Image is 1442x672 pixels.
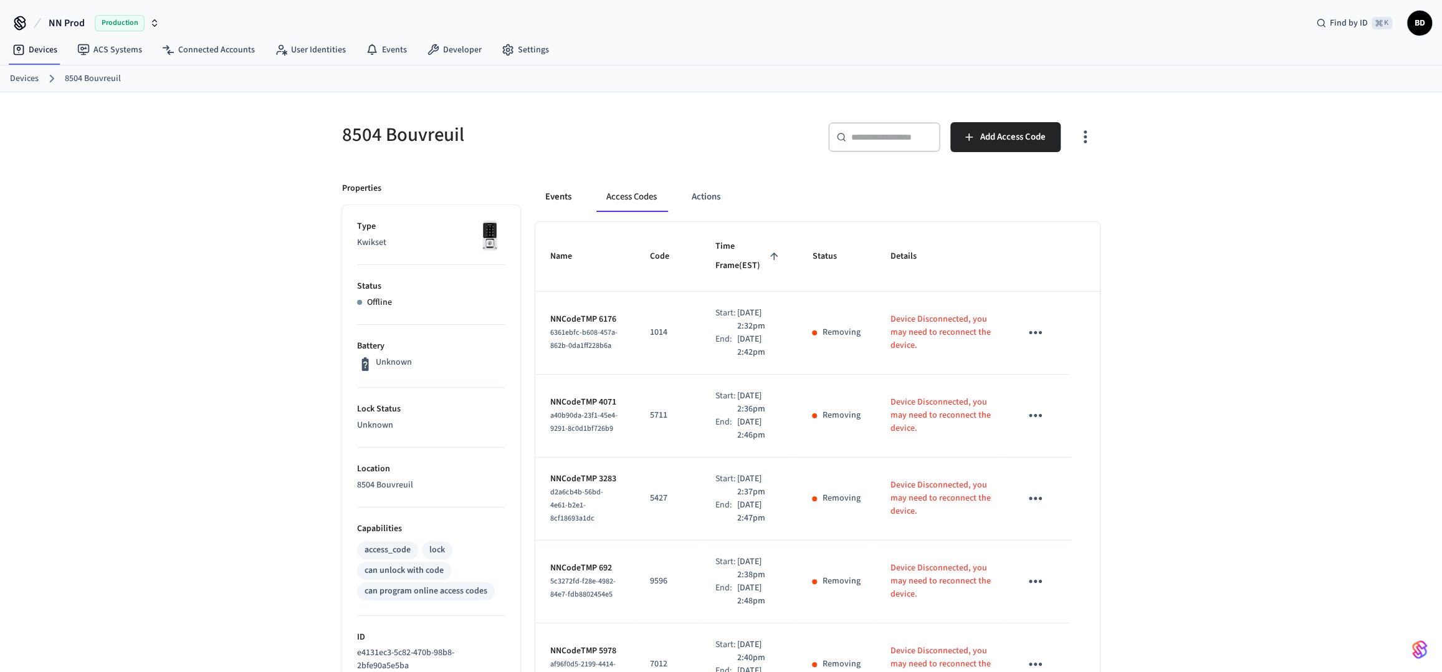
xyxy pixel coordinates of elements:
[737,555,782,582] p: [DATE] 2:38pm
[682,182,730,212] button: Actions
[715,555,737,582] div: Start:
[357,479,505,492] p: 8504 Bouvreuil
[550,562,620,575] p: NNCodeTMP 692
[715,390,737,416] div: Start:
[550,396,620,409] p: NNCodeTMP 4071
[1408,12,1431,34] span: BD
[550,645,620,658] p: NNCodeTMP 5978
[2,39,67,61] a: Devices
[342,182,381,195] p: Properties
[550,487,603,524] span: d2a6cb4b-56bd-4e61-b2e1-8cf18693a1dc
[357,236,505,249] p: Kwikset
[650,247,685,266] span: Code
[376,356,412,369] p: Unknown
[650,575,685,588] p: 9596
[1407,11,1432,36] button: BD
[737,638,782,665] p: [DATE] 2:40pm
[474,220,505,251] img: Kwikset Halo Touchscreen Wifi Enabled Smart Lock, Polished Chrome, Front
[737,390,782,416] p: [DATE] 2:36pm
[49,16,85,31] span: NN Prod
[550,410,618,434] span: a40b90da-23f1-45e4-9291-8c0d1bf726b9
[822,575,860,588] p: Removing
[890,562,990,601] p: Device Disconnected, you may need to reconnect the device.
[550,247,588,266] span: Name
[650,409,685,422] p: 5711
[715,307,737,333] div: Start:
[737,582,782,608] p: [DATE] 2:48pm
[822,409,860,422] p: Removing
[65,72,121,85] a: 8504 Bouvreuil
[950,122,1061,152] button: Add Access Code
[365,564,444,577] div: can unlock with code
[715,473,737,499] div: Start:
[812,247,852,266] span: Status
[890,247,932,266] span: Details
[715,499,737,525] div: End:
[367,296,392,309] p: Offline
[152,39,265,61] a: Connected Accounts
[357,522,505,535] p: Capabilities
[650,658,685,671] p: 7012
[715,237,782,276] span: Time Frame(EST)
[890,479,990,518] p: Device Disconnected, you may need to reconnect the device.
[715,416,737,442] div: End:
[822,658,860,671] p: Removing
[650,326,685,339] p: 1014
[890,313,990,352] p: Device Disconnected, you may need to reconnect the device.
[67,39,152,61] a: ACS Systems
[357,419,505,432] p: Unknown
[357,463,505,476] p: Location
[1372,17,1392,29] span: ⌘ K
[737,307,782,333] p: [DATE] 2:32pm
[357,631,505,644] p: ID
[356,39,417,61] a: Events
[365,585,487,598] div: can program online access codes
[365,544,411,557] div: access_code
[10,72,39,85] a: Devices
[715,333,737,359] div: End:
[429,544,445,557] div: lock
[715,582,737,608] div: End:
[715,638,737,665] div: Start:
[550,473,620,486] p: NNCodeTMP 3283
[550,313,620,326] p: NNCodeTMP 6176
[550,327,618,351] span: 6361ebfc-b608-457a-862b-0da1ff228b6a
[95,15,145,31] span: Production
[980,129,1046,145] span: Add Access Code
[535,182,581,212] button: Events
[1306,12,1402,34] div: Find by ID⌘ K
[822,492,860,505] p: Removing
[342,122,714,148] h5: 8504 Bouvreuil
[890,396,990,435] p: Device Disconnected, you may need to reconnect the device.
[650,492,685,505] p: 5427
[596,182,667,212] button: Access Codes
[737,473,782,499] p: [DATE] 2:37pm
[1412,640,1427,660] img: SeamLogoGradient.69752ec5.svg
[417,39,492,61] a: Developer
[535,182,1100,212] div: ant example
[822,326,860,339] p: Removing
[550,576,616,600] span: 5c3272fd-f28e-4982-84e7-fdb8802454e5
[357,280,505,293] p: Status
[265,39,356,61] a: User Identities
[357,403,505,416] p: Lock Status
[357,340,505,353] p: Battery
[737,333,782,359] p: [DATE] 2:42pm
[492,39,559,61] a: Settings
[737,499,782,525] p: [DATE] 2:47pm
[357,220,505,233] p: Type
[1330,17,1368,29] span: Find by ID
[737,416,782,442] p: [DATE] 2:46pm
